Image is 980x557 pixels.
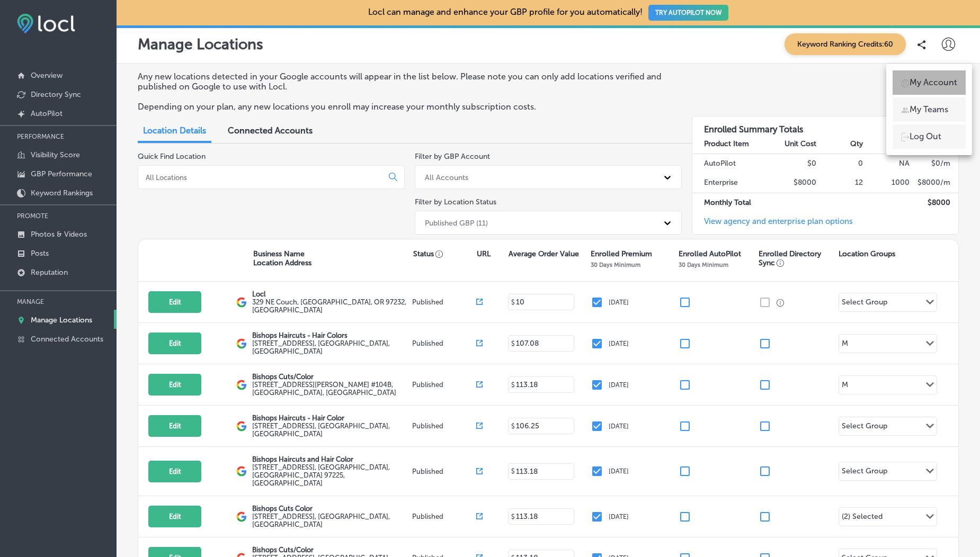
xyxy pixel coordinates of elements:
p: Reputation [31,268,68,277]
p: Visibility Score [31,150,80,159]
p: Log Out [910,130,941,143]
p: AutoPilot [31,109,63,118]
p: Connected Accounts [31,335,103,344]
p: GBP Performance [31,169,92,178]
p: Keyword Rankings [31,188,93,197]
p: Manage Locations [31,316,92,325]
button: TRY AUTOPILOT NOW [648,5,728,21]
p: Photos & Videos [31,230,87,239]
a: My Account [893,70,966,95]
p: Posts [31,249,49,258]
p: My Account [910,76,957,89]
a: Log Out [893,124,966,149]
a: My Teams [893,97,966,122]
p: Overview [31,71,63,80]
p: My Teams [910,103,948,116]
img: fda3e92497d09a02dc62c9cd864e3231.png [17,14,75,33]
p: Directory Sync [31,90,81,99]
